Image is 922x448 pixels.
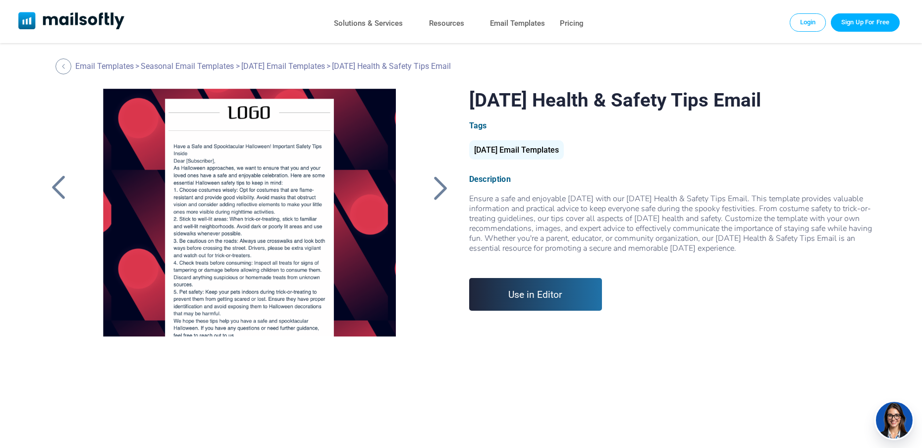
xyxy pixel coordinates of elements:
[469,174,876,184] div: Description
[490,16,545,31] a: Email Templates
[790,13,826,31] a: Login
[46,175,71,201] a: Back
[469,149,564,154] a: [DATE] Email Templates
[469,194,876,263] div: Ensure a safe and enjoyable [DATE] with our [DATE] Health & Safety Tips Email. This template prov...
[831,13,900,31] a: Trial
[87,89,412,336] a: Halloween Health & Safety Tips Email
[560,16,584,31] a: Pricing
[469,278,602,311] a: Use in Editor
[334,16,403,31] a: Solutions & Services
[18,12,125,31] a: Mailsoftly
[469,121,876,130] div: Tags
[429,16,464,31] a: Resources
[55,58,74,74] a: Back
[428,175,453,201] a: Back
[469,140,564,160] div: [DATE] Email Templates
[75,61,134,71] a: Email Templates
[141,61,234,71] a: Seasonal Email Templates
[469,89,876,111] h1: [DATE] Health & Safety Tips Email
[241,61,325,71] a: [DATE] Email Templates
